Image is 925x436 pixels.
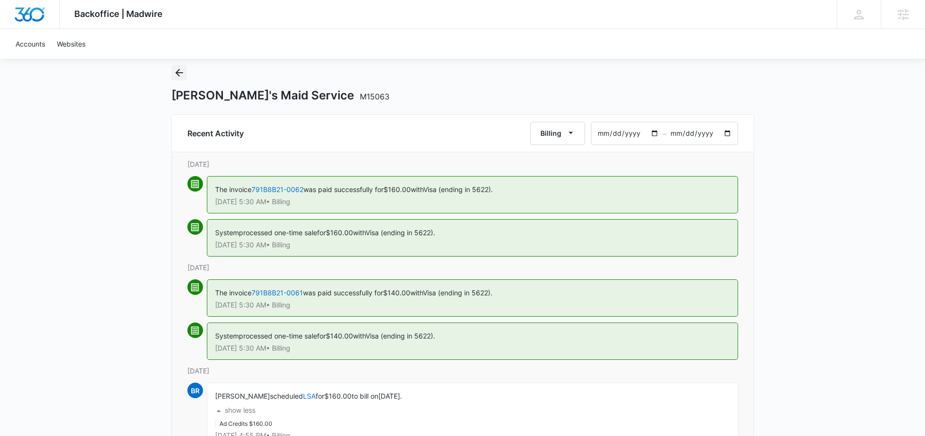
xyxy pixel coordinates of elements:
span: scheduled [270,392,303,400]
span: $160.00 [324,392,352,400]
span: with [410,289,423,297]
span: Visa (ending in 5622). [423,185,493,194]
span: with [353,228,366,237]
span: Backoffice | Madwire [74,9,163,19]
span: was paid successfully for [303,289,383,297]
p: show less [225,407,255,414]
span: $160.00 [326,228,353,237]
p: [DATE] [187,366,738,376]
span: processed one-time sale [239,228,317,237]
span: The invoice [215,185,252,194]
span: with [353,332,366,340]
span: Visa (ending in 5622). [366,228,435,237]
p: [DATE] 5:30 AM • Billing [215,242,730,248]
p: [DATE] [187,159,738,169]
span: – [663,129,666,139]
span: Visa (ending in 5622). [366,332,435,340]
span: for [317,332,326,340]
span: M15063 [360,92,389,101]
a: LSA [303,392,316,400]
span: for [316,392,324,400]
span: was paid successfully for [303,185,384,194]
span: System [215,332,239,340]
span: [DATE]. [378,392,402,400]
p: [DATE] 5:30 AM • Billing [215,198,730,205]
li: Ad Credits $160.00 [219,420,272,428]
span: with [411,185,423,194]
button: Back [171,65,187,81]
p: [DATE] 5:30 AM • Billing [215,302,730,308]
span: [PERSON_NAME] [215,392,270,400]
p: [DATE] [187,262,738,273]
button: show less [215,401,255,420]
span: for [317,228,326,237]
span: to bill on [352,392,378,400]
span: System [215,228,239,237]
h6: Recent Activity [187,128,244,139]
span: BR [187,383,203,398]
span: $140.00 [383,289,410,297]
h1: [PERSON_NAME]'s Maid Service [171,88,389,103]
a: Accounts [10,29,51,59]
span: $140.00 [326,332,353,340]
a: 791B8B21-0061 [252,289,303,297]
span: Visa (ending in 5622). [423,289,492,297]
button: Billing [530,122,585,145]
p: [DATE] 5:30 AM • Billing [215,345,730,352]
a: 791B8B21-0062 [252,185,303,194]
span: processed one-time sale [239,332,317,340]
span: $160.00 [384,185,411,194]
span: The invoice [215,289,252,297]
a: Websites [51,29,91,59]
